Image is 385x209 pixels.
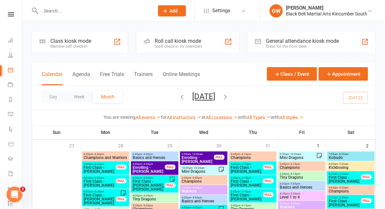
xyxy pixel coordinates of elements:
div: Roll call kiosk mode [155,38,202,44]
span: Settings [212,3,230,18]
span: 4:00pm [132,176,165,179]
button: Trainers [134,71,153,85]
button: [DATE] [192,92,215,101]
a: All Styles [280,115,304,120]
div: Class kiosk mode [50,38,91,44]
span: 3:45pm [132,153,177,156]
button: Month [93,91,123,103]
span: 9:00am [328,172,361,175]
div: Member self check-in [50,44,91,49]
div: 30 [216,140,228,151]
th: Sun [32,125,81,139]
span: First Class - [PERSON_NAME] [230,193,263,201]
span: Champions [279,166,324,170]
span: - 10:00am [289,153,301,156]
button: Online Meetings [163,71,200,85]
span: - 4:15pm [240,163,251,166]
span: 4:05pm [181,196,226,199]
span: Level 1 to 4 [279,195,324,199]
span: - 4:15pm [240,176,251,179]
a: All events [136,115,161,120]
button: Class / Event [267,67,317,81]
div: GW [269,4,283,17]
span: First Class - [PERSON_NAME] [230,166,263,173]
span: - 4:30pm [142,194,153,197]
span: - 4:30pm [93,176,104,179]
a: People [8,48,23,63]
span: - 4:30pm [93,163,104,166]
span: Champions [230,156,275,160]
strong: You are viewing [104,115,136,120]
strong: with [238,115,247,120]
span: 10:00am [181,167,218,170]
div: 29 [167,140,179,151]
button: Free Trials [100,71,124,85]
span: 3:45pm [230,204,275,207]
span: 4:00pm [83,190,116,193]
span: 3:45pm [230,190,263,193]
span: 3:45pm [230,163,263,166]
span: Warriors [181,189,226,193]
span: Add [169,8,178,13]
div: Black Belt Martial Arts Kincumber South [286,11,367,17]
span: Warriors [279,205,324,209]
span: - 4:00pm [191,176,202,179]
span: 4:20pm [279,192,324,195]
span: 3:30pm [181,176,226,179]
div: Great for the front desk [266,44,339,49]
strong: for [161,115,167,120]
span: Champions [328,189,373,193]
div: [PERSON_NAME] [286,5,367,11]
button: Calendar [42,71,63,85]
input: Search... [39,6,149,15]
span: 9:30am [279,153,316,156]
span: Kickboxing [328,166,373,170]
span: - 4:00pm [191,186,202,189]
span: - 4:15pm [289,172,300,175]
span: - 4:15pm [240,153,251,156]
strong: at [201,115,206,120]
div: Staff check-in for members [155,44,202,49]
span: - 4:35pm [191,206,202,209]
span: - 9:00am [338,163,348,166]
th: Sat [326,125,375,139]
span: 4:00pm [132,163,165,166]
div: FULL [165,183,175,188]
span: - 4:30pm [93,153,104,156]
span: First Class - [PERSON_NAME] [83,166,116,173]
span: First Class - [PERSON_NAME] [328,199,361,207]
div: FULL [214,155,224,160]
span: - 10:30am [192,167,205,170]
div: 2 [366,140,375,151]
span: - 5:05pm [142,204,153,207]
div: General attendance kiosk mode [266,38,339,44]
span: 3:45pm [230,153,275,156]
div: 1 [317,140,326,151]
span: Basics and Heroes [132,156,177,160]
span: 4:00pm [83,153,128,156]
span: Basics and Heroes [279,185,324,189]
button: Add [158,5,186,16]
span: - 4:30pm [93,190,104,193]
span: - 4:30pm [142,163,153,166]
th: Thu [228,125,277,139]
span: - 9:30am [338,172,348,175]
span: 4:00pm [83,176,116,179]
span: 3:30pm [181,186,226,189]
span: 7:00am [328,153,373,156]
span: - 5:05pm [289,182,300,185]
th: Wed [179,125,228,139]
span: First Class - [PERSON_NAME] [328,175,361,183]
span: 4:35pm [132,204,177,207]
span: - 4:50pm [191,196,202,199]
strong: with [271,115,280,120]
iframe: Intercom live chat [7,187,22,202]
span: Basics and Heroes [181,199,226,203]
span: 4:20pm [279,182,324,185]
span: - 10:00am [191,153,203,156]
button: Appointment [319,67,368,81]
a: Dashboard [8,34,23,48]
div: FULL [116,196,126,201]
div: FULL [116,178,126,183]
span: 3:45pm [279,172,324,175]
